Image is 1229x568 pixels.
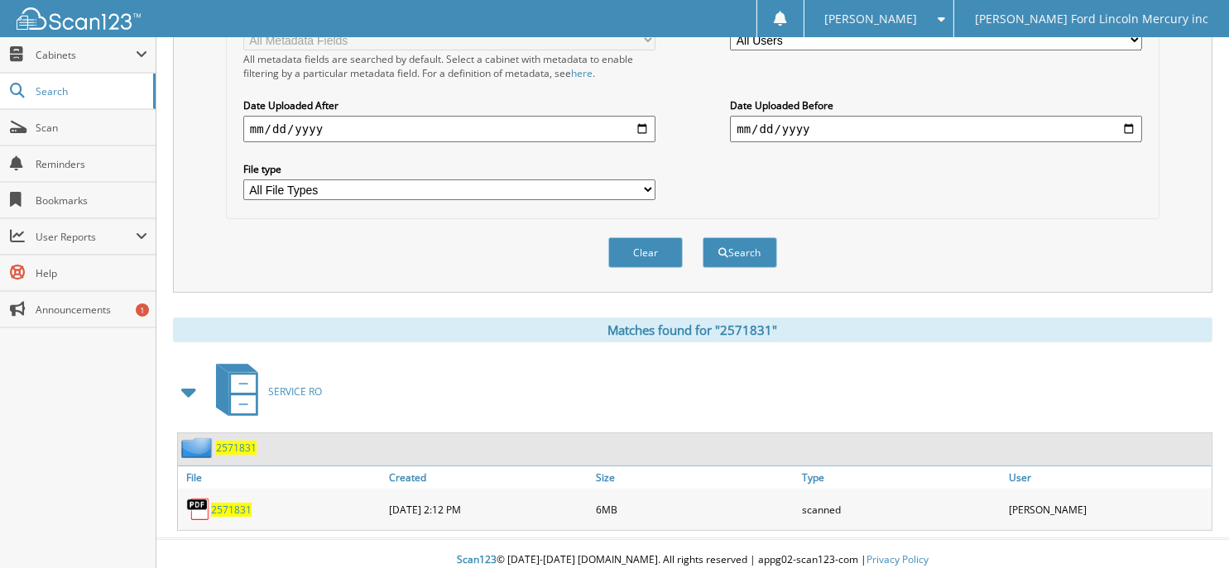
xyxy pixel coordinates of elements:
span: Announcements [36,303,147,317]
img: scan123-logo-white.svg [17,7,141,30]
iframe: Chat Widget [1146,489,1229,568]
input: end [730,116,1142,142]
button: Search [703,237,777,268]
a: Size [592,466,799,489]
a: File [178,466,385,489]
span: Bookmarks [36,193,147,208]
div: [DATE] 2:12 PM [385,493,592,526]
div: Matches found for "2571831" [173,317,1212,342]
span: Scan123 [457,552,497,566]
a: 2571831 [211,503,252,517]
div: All metadata fields are searched by default. Select a cabinet with metadata to enable filtering b... [243,52,655,80]
label: File type [243,162,655,176]
div: 1 [136,303,149,317]
span: [PERSON_NAME] Ford Lincoln Mercury inc [975,14,1208,24]
span: Search [36,84,145,98]
a: SERVICE RO [206,359,322,424]
div: [PERSON_NAME] [1005,493,1212,526]
input: start [243,116,655,142]
div: scanned [798,493,1005,526]
a: 2571831 [216,441,257,455]
span: [PERSON_NAME] [824,14,917,24]
button: Clear [608,237,683,268]
a: here [571,66,593,80]
span: User Reports [36,230,136,244]
span: SERVICE RO [268,384,322,399]
span: Scan [36,121,147,135]
span: Help [36,266,147,280]
div: 6MB [592,493,799,526]
span: Reminders [36,157,147,171]
img: PDF.png [186,497,211,522]
a: User [1005,466,1212,489]
a: Privacy Policy [867,552,929,566]
a: Created [385,466,592,489]
span: Cabinets [36,48,136,62]
label: Date Uploaded After [243,98,655,112]
a: Type [798,466,1005,489]
label: Date Uploaded Before [730,98,1142,112]
img: folder2.png [181,437,216,458]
